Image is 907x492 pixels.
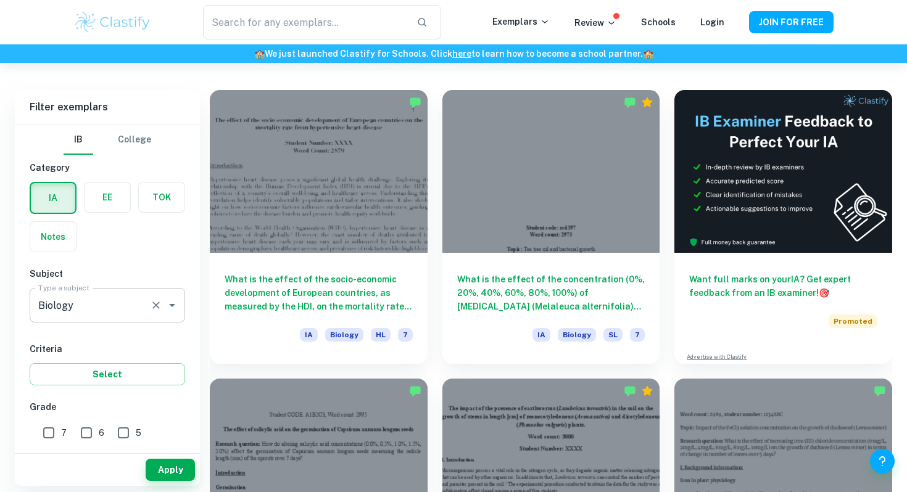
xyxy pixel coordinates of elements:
span: 🏫 [254,49,265,59]
img: Marked [409,385,421,397]
button: Help and Feedback [870,449,895,474]
h6: Subject [30,267,185,281]
button: Clear [147,297,165,314]
span: 7 [398,328,413,342]
a: Schools [641,17,676,27]
span: HL [371,328,391,342]
a: What is the effect of the concentration (0%, 20%, 40%, 60%, 80%, 100%) of [MEDICAL_DATA] (Melaleu... [442,90,660,364]
a: Advertise with Clastify [687,353,747,361]
button: College [118,125,151,155]
span: IA [300,328,318,342]
a: What is the effect of the socio-economic development of European countries, as measured by the HD... [210,90,428,364]
button: Notes [30,222,76,252]
img: Clastify logo [73,10,152,35]
span: 7 [630,328,645,342]
p: Exemplars [492,15,550,28]
button: JOIN FOR FREE [749,11,834,33]
span: Promoted [829,314,877,328]
span: 5 [136,426,141,440]
button: IB [64,125,93,155]
button: EE [85,182,130,212]
button: IA [31,183,75,213]
img: Marked [409,96,421,109]
a: Want full marks on yourIA? Get expert feedback from an IB examiner!PromotedAdvertise with Clastify [674,90,892,364]
h6: What is the effect of the concentration (0%, 20%, 40%, 60%, 80%, 100%) of [MEDICAL_DATA] (Melaleu... [457,273,645,313]
div: Filter type choice [64,125,151,155]
h6: Grade [30,400,185,414]
img: Thumbnail [674,90,892,253]
div: Premium [641,385,653,397]
span: 🎯 [819,288,829,298]
button: Select [30,363,185,385]
span: SL [603,328,623,342]
span: 7 [61,426,67,440]
h6: What is the effect of the socio-economic development of European countries, as measured by the HD... [225,273,413,313]
div: Premium [641,96,653,109]
a: here [452,49,471,59]
h6: Category [30,161,185,174]
span: IA [532,328,550,342]
h6: Want full marks on your IA ? Get expert feedback from an IB examiner! [689,273,877,300]
img: Marked [874,385,886,397]
h6: Filter exemplars [15,90,200,125]
p: Review [574,16,616,30]
span: Biology [325,328,363,342]
h6: Criteria [30,342,185,356]
span: 6 [99,426,104,440]
span: Biology [558,328,596,342]
input: Search for any exemplars... [203,5,407,39]
span: 🏫 [643,49,653,59]
h6: We just launched Clastify for Schools. Click to learn how to become a school partner. [2,47,905,60]
button: Apply [146,459,195,481]
button: TOK [139,182,184,212]
a: Login [700,17,724,27]
button: Open [164,297,181,314]
img: Marked [624,96,636,109]
label: Type a subject [38,282,89,293]
img: Marked [624,385,636,397]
